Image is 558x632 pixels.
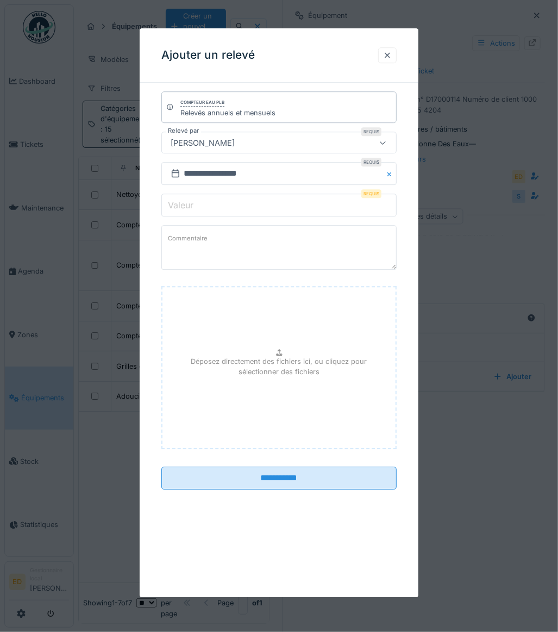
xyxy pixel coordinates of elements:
[161,48,255,62] h3: Ajouter un relevé
[166,199,196,212] label: Valeur
[166,137,239,149] div: [PERSON_NAME]
[180,108,275,118] div: Relevés annuels et mensuels
[166,127,201,136] label: Relevé par
[385,163,397,185] button: Close
[361,158,381,167] div: Requis
[166,232,210,245] label: Commentaire
[361,190,381,199] div: Requis
[361,128,381,137] div: Requis
[180,99,224,107] div: Compteur eau PLB
[171,356,387,377] p: Déposez directement des fichiers ici, ou cliquez pour sélectionner des fichiers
